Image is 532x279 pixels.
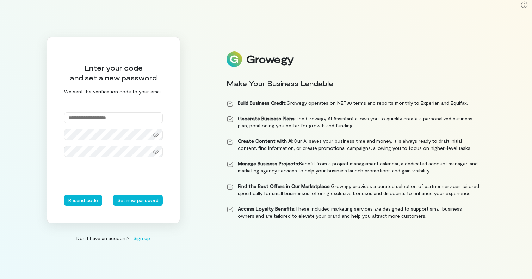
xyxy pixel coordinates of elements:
div: Enter your code and set a new password [64,63,163,83]
button: Set new password [113,195,163,206]
strong: Access Loyalty Benefits: [238,206,295,212]
div: We sent the verification code to your email. [64,88,163,95]
strong: Manage Business Projects: [238,160,299,166]
strong: Build Business Credit: [238,100,286,106]
li: These included marketing services are designed to support small business owners and are tailored ... [227,205,480,219]
div: Growegy [246,53,293,65]
li: Our AI saves your business time and money. It is always ready to draft initial content, find info... [227,138,480,152]
li: The Growegy AI Assistant allows you to quickly create a personalized business plan, positioning y... [227,115,480,129]
div: Don’t have an account? [47,235,180,242]
li: Benefit from a project management calendar, a dedicated account manager, and marketing agency ser... [227,160,480,174]
strong: Find the Best Offers in Our Marketplace: [238,183,331,189]
li: Growegy operates on NET30 terms and reports monthly to Experian and Equifax. [227,99,480,107]
strong: Create Content with AI: [238,138,293,144]
li: Growegy provides a curated selection of partner services tailored specifically for small business... [227,183,480,197]
button: Resend code [64,195,102,206]
div: Make Your Business Lendable [227,78,480,88]
strong: Generate Business Plans: [238,115,296,121]
img: Logo [227,51,242,67]
span: Sign up [133,235,150,242]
